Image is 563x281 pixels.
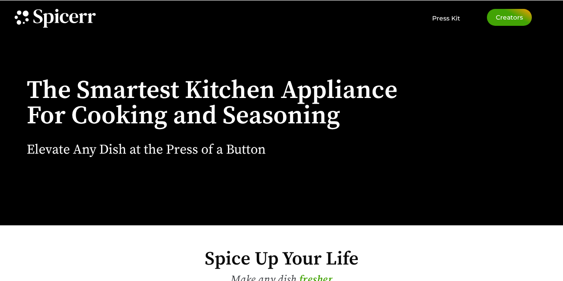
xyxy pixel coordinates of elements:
a: Creators [487,9,532,26]
span: Creators [496,14,523,20]
h1: The Smartest Kitchen Appliance For Cooking and Seasoning [27,78,397,129]
a: Press Kit [432,9,460,22]
h2: Elevate Any Dish at the Press of a Button [27,143,266,156]
span: Press Kit [432,14,460,22]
